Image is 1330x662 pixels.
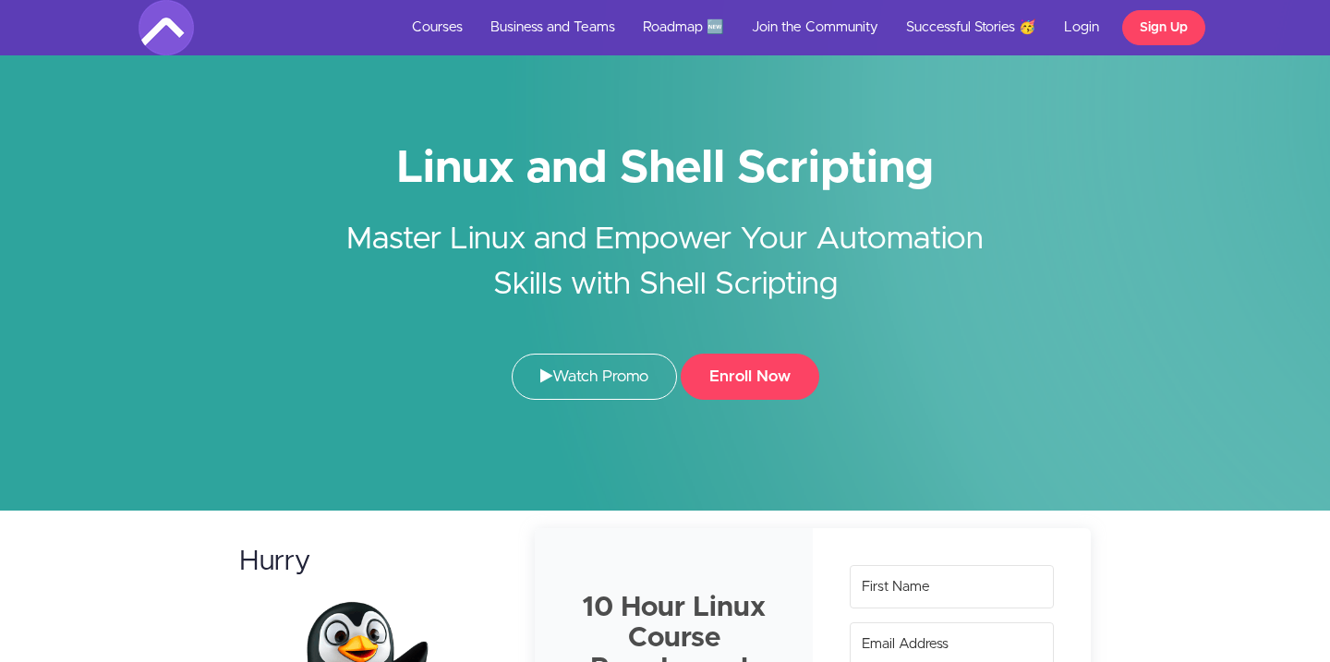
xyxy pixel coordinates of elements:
input: First Name [850,565,1054,608]
h2: Hurry [239,547,500,577]
a: Watch Promo [512,354,677,400]
h2: Master Linux and Empower Your Automation Skills with Shell Scripting [319,189,1011,307]
h1: Linux and Shell Scripting [139,148,1191,189]
button: Enroll Now [681,354,819,400]
a: Sign Up [1122,10,1205,45]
